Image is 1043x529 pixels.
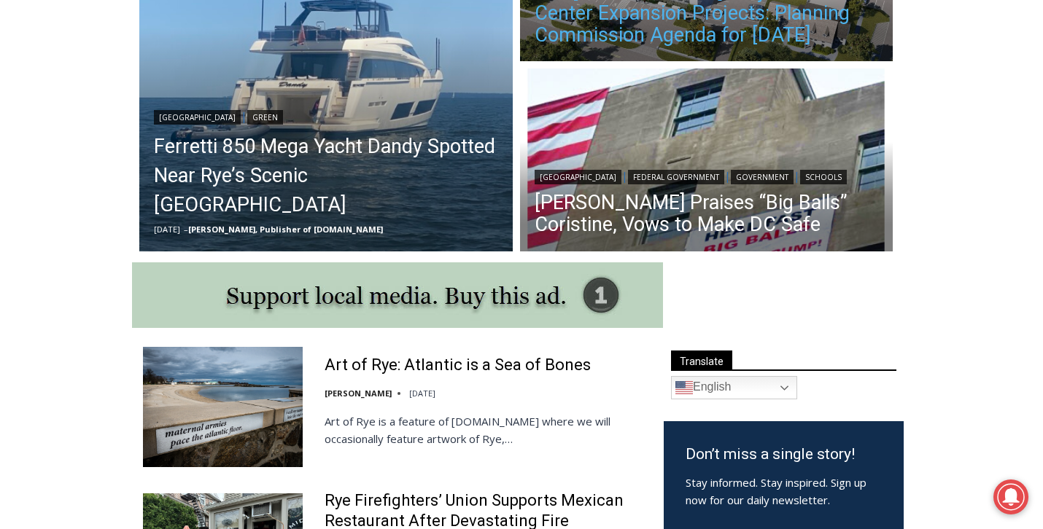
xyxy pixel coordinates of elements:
div: "the precise, almost orchestrated movements of cutting and assembling sushi and [PERSON_NAME] mak... [150,91,214,174]
a: [GEOGRAPHIC_DATA] [154,110,241,125]
p: Stay informed. Stay inspired. Sign up now for our daily newsletter. [686,474,882,509]
h3: Don’t miss a single story! [686,443,882,466]
a: [GEOGRAPHIC_DATA] [535,170,621,184]
div: Serving [GEOGRAPHIC_DATA] Since [DATE] [96,26,360,40]
a: Book [PERSON_NAME]'s Good Humor for Your Event [433,4,527,66]
span: – [184,224,188,235]
a: English [671,376,797,399]
a: Intern @ [DOMAIN_NAME] [351,141,707,181]
a: Green [247,110,283,125]
span: Translate [671,350,732,370]
img: en [675,379,693,396]
img: (PHOTO: President Donald Trump's Truth Social post about about Edward "Big Balls" Coristine gener... [520,68,893,255]
time: [DATE] [154,224,180,235]
a: Schools [800,170,847,184]
a: Art of Rye: Atlantic is a Sea of Bones [325,355,591,376]
a: Read More Trump Praises “Big Balls” Coristine, Vows to Make DC Safe [520,68,893,255]
span: Intern @ [DOMAIN_NAME] [381,145,676,178]
a: [PERSON_NAME] [325,388,392,399]
time: [DATE] [409,388,435,399]
a: Government [731,170,794,184]
img: s_800_809a2aa2-bb6e-4add-8b5e-749ad0704c34.jpeg [353,1,441,66]
a: Federal Government [628,170,724,184]
h4: Book [PERSON_NAME]'s Good Humor for Your Event [444,15,508,56]
p: Art of Rye is a feature of [DOMAIN_NAME] where we will occasionally feature artwork of Rye,… [325,412,645,447]
span: Open Tues. - Sun. [PHONE_NUMBER] [4,150,143,205]
div: | [154,107,498,125]
img: support local media, buy this ad [132,262,663,328]
a: Open Tues. - Sun. [PHONE_NUMBER] [1,146,147,181]
img: Art of Rye: Atlantic is a Sea of Bones [143,347,303,466]
div: | | | [535,167,879,184]
a: [PERSON_NAME], Publisher of [DOMAIN_NAME] [188,224,383,235]
a: [PERSON_NAME] Praises “Big Balls” Coristine, Vows to Make DC Safe [535,192,879,235]
a: Ferretti 850 Mega Yacht Dandy Spotted Near Rye’s Scenic [GEOGRAPHIC_DATA] [154,132,498,219]
div: "[PERSON_NAME] and I covered the [DATE] Parade, which was a really eye opening experience as I ha... [368,1,689,141]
